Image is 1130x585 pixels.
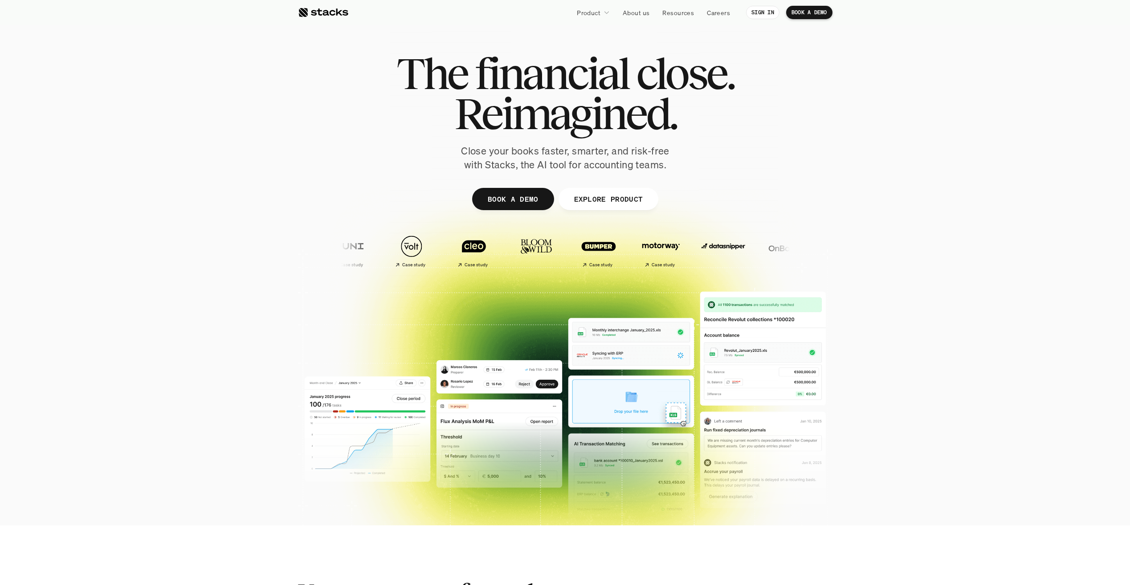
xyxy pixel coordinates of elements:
p: About us [623,8,649,17]
span: close. [636,53,734,93]
p: Careers [707,8,730,17]
a: Case study [383,231,441,271]
p: SIGN IN [751,9,774,16]
p: BOOK A DEMO [487,192,538,205]
a: Careers [702,4,735,20]
a: BOOK A DEMO [786,6,832,19]
a: Case study [632,231,690,271]
p: EXPLORE PRODUCT [574,192,643,205]
h2: Case study [339,262,363,268]
p: Resources [662,8,694,17]
h2: Case study [402,262,425,268]
a: EXPLORE PRODUCT [558,188,658,210]
a: Case study [320,231,378,271]
a: Case study [445,231,503,271]
p: Product [577,8,600,17]
h2: Case study [589,262,612,268]
span: financial [475,53,628,93]
span: Reimagined. [454,93,676,134]
a: Resources [657,4,699,20]
span: The [396,53,467,93]
h2: Case study [464,262,488,268]
p: BOOK A DEMO [791,9,827,16]
h2: Case study [651,262,675,268]
a: About us [617,4,655,20]
a: Case study [570,231,628,271]
a: SIGN IN [746,6,779,19]
p: Close your books faster, smarter, and risk-free with Stacks, the AI tool for accounting teams. [454,144,677,172]
a: BOOK A DEMO [472,188,554,210]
